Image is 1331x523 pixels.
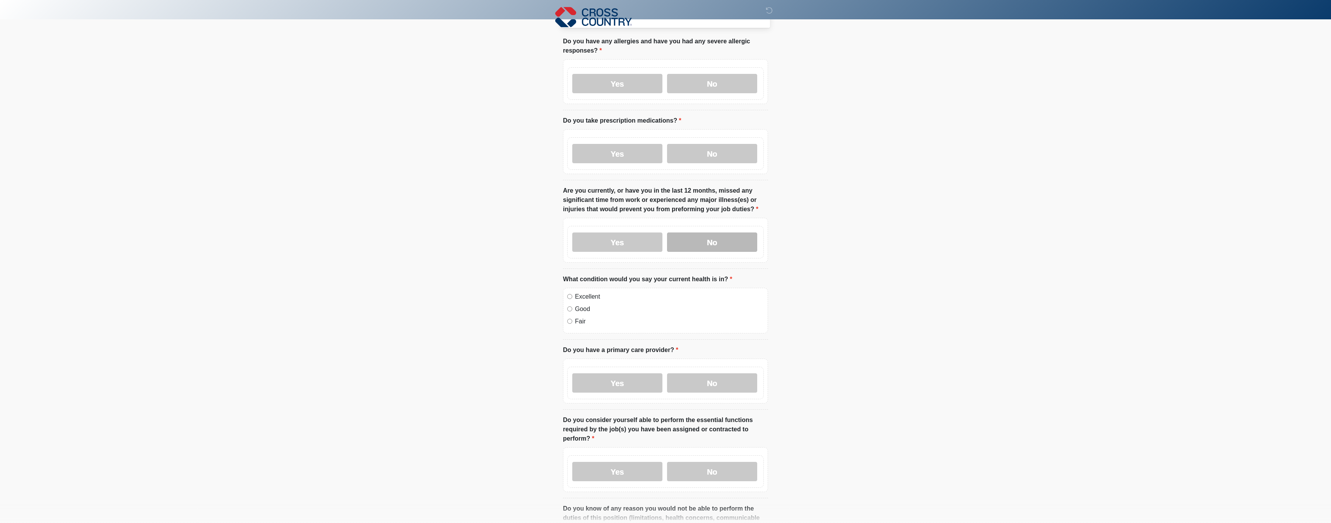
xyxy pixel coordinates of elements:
label: Yes [572,373,662,393]
label: Yes [572,462,662,481]
label: No [667,462,757,481]
label: No [667,373,757,393]
label: Do you consider yourself able to perform the essential functions required by the job(s) you have ... [563,415,768,443]
label: Yes [572,232,662,252]
label: Good [575,304,764,314]
label: Do you take prescription medications? [563,116,681,125]
label: Fair [575,317,764,326]
input: Excellent [567,294,572,299]
label: Excellent [575,292,764,301]
input: Good [567,306,572,311]
label: What condition would you say your current health is in? [563,275,732,284]
label: Do you have a primary care provider? [563,345,678,355]
input: Fair [567,319,572,324]
img: Cross Country Logo [555,6,632,28]
label: Yes [572,144,662,163]
label: No [667,74,757,93]
label: Do you have any allergies and have you had any severe allergic responses? [563,37,768,55]
label: Are you currently, or have you in the last 12 months, missed any significant time from work or ex... [563,186,768,214]
label: No [667,232,757,252]
label: No [667,144,757,163]
label: Yes [572,74,662,93]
